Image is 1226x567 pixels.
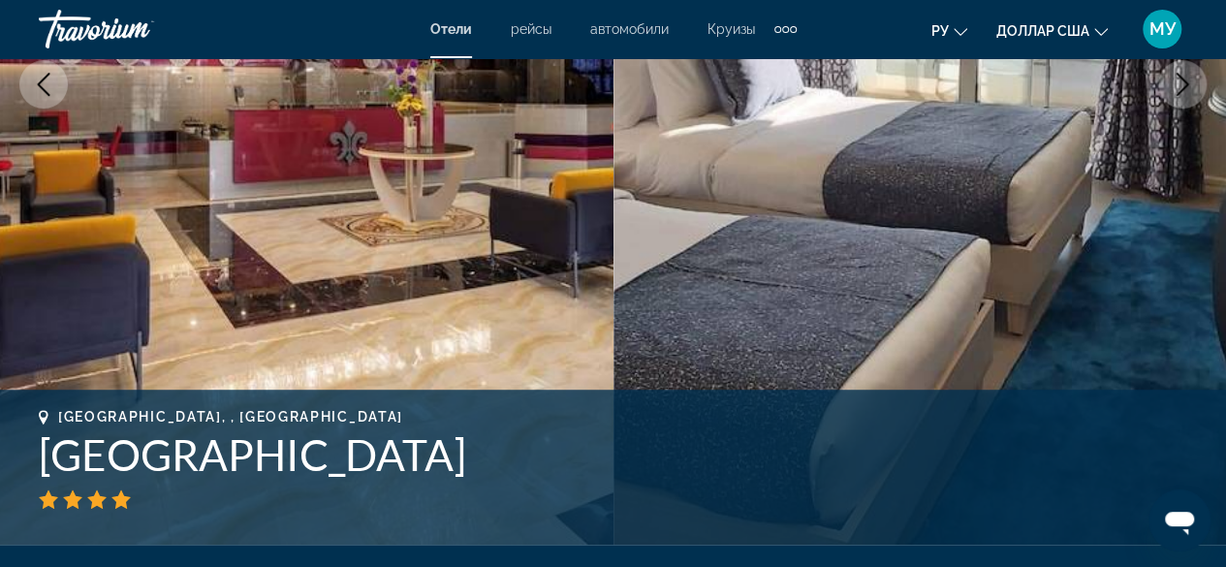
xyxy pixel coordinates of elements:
[931,16,967,45] button: Изменить язык
[996,16,1108,45] button: Изменить валюту
[19,60,68,109] button: Previous image
[39,429,1187,480] h1: [GEOGRAPHIC_DATA]
[1149,18,1176,39] font: МУ
[931,23,949,39] font: ру
[774,14,797,45] button: Дополнительные элементы навигации
[1137,9,1187,49] button: Меню пользователя
[707,21,755,37] a: Круизы
[430,21,472,37] a: Отели
[996,23,1089,39] font: доллар США
[1158,60,1207,109] button: Next image
[39,4,233,54] a: Травориум
[58,409,403,425] span: [GEOGRAPHIC_DATA], , [GEOGRAPHIC_DATA]
[511,21,551,37] a: рейсы
[590,21,669,37] a: автомобили
[1148,489,1210,551] iframe: Кнопка запуска окна обмена сообщениями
